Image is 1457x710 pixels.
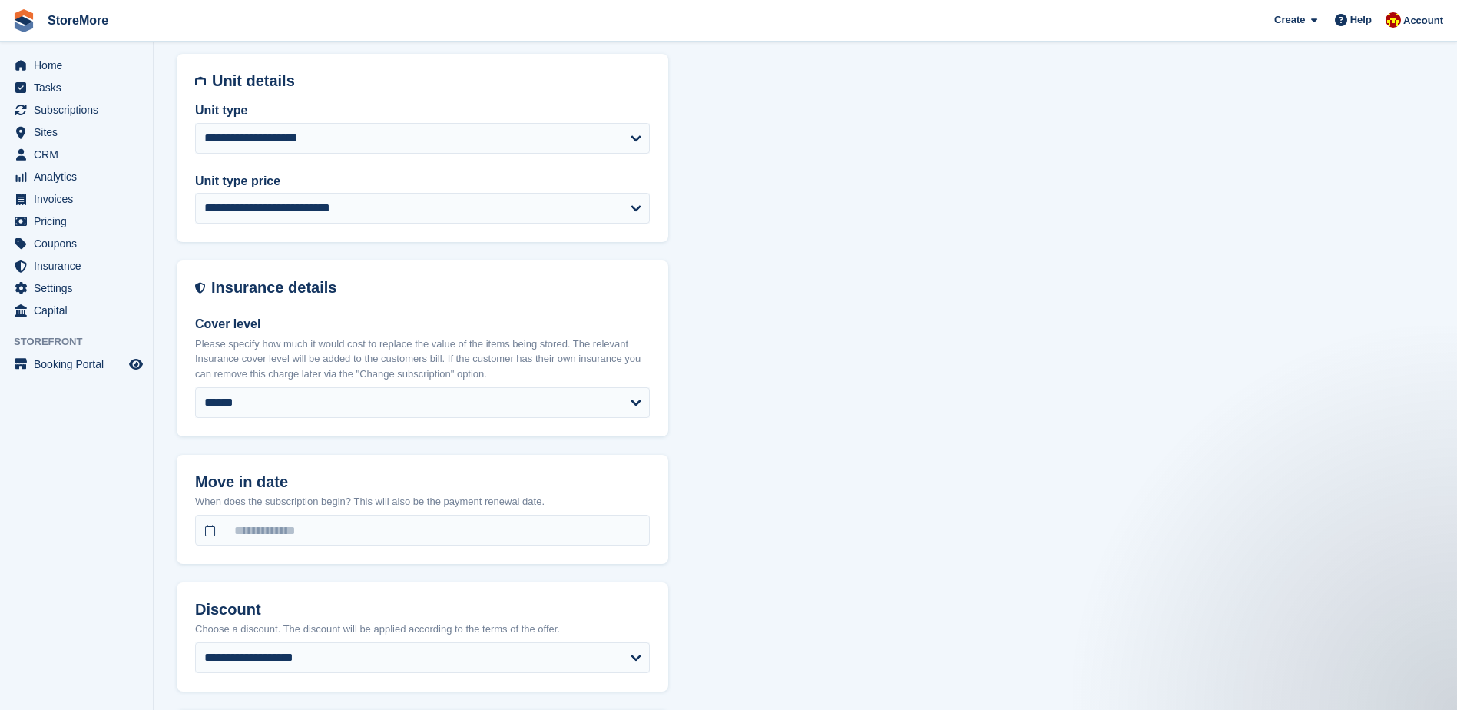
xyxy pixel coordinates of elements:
[34,255,126,277] span: Insurance
[195,601,650,619] h2: Discount
[8,188,145,210] a: menu
[34,166,126,187] span: Analytics
[8,211,145,232] a: menu
[127,355,145,373] a: Preview store
[34,353,126,375] span: Booking Portal
[195,101,650,120] label: Unit type
[8,121,145,143] a: menu
[34,144,126,165] span: CRM
[8,144,145,165] a: menu
[34,300,126,321] span: Capital
[195,172,650,191] label: Unit type price
[34,77,126,98] span: Tasks
[8,166,145,187] a: menu
[34,121,126,143] span: Sites
[8,353,145,375] a: menu
[195,622,650,637] p: Choose a discount. The discount will be applied according to the terms of the offer.
[8,300,145,321] a: menu
[12,9,35,32] img: stora-icon-8386f47178a22dfd0bd8f6a31ec36ba5ce8667c1dd55bd0f319d3a0aa187defe.svg
[195,494,650,509] p: When does the subscription begin? This will also be the payment renewal date.
[1386,12,1401,28] img: Store More Team
[195,337,650,382] p: Please specify how much it would cost to replace the value of the items being stored. The relevan...
[212,72,650,90] h2: Unit details
[8,277,145,299] a: menu
[34,233,126,254] span: Coupons
[195,473,650,491] h2: Move in date
[195,315,650,333] label: Cover level
[34,188,126,210] span: Invoices
[34,55,126,76] span: Home
[8,99,145,121] a: menu
[195,72,206,90] img: unit-details-icon-595b0c5c156355b767ba7b61e002efae458ec76ed5ec05730b8e856ff9ea34a9.svg
[34,99,126,121] span: Subscriptions
[14,334,153,350] span: Storefront
[8,55,145,76] a: menu
[1350,12,1372,28] span: Help
[8,233,145,254] a: menu
[34,277,126,299] span: Settings
[1274,12,1305,28] span: Create
[211,279,650,297] h2: Insurance details
[1403,13,1443,28] span: Account
[195,279,205,297] img: insurance-details-icon-731ffda60807649b61249b889ba3c5e2b5c27d34e2e1fb37a309f0fde93ff34a.svg
[8,77,145,98] a: menu
[34,211,126,232] span: Pricing
[41,8,114,33] a: StoreMore
[8,255,145,277] a: menu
